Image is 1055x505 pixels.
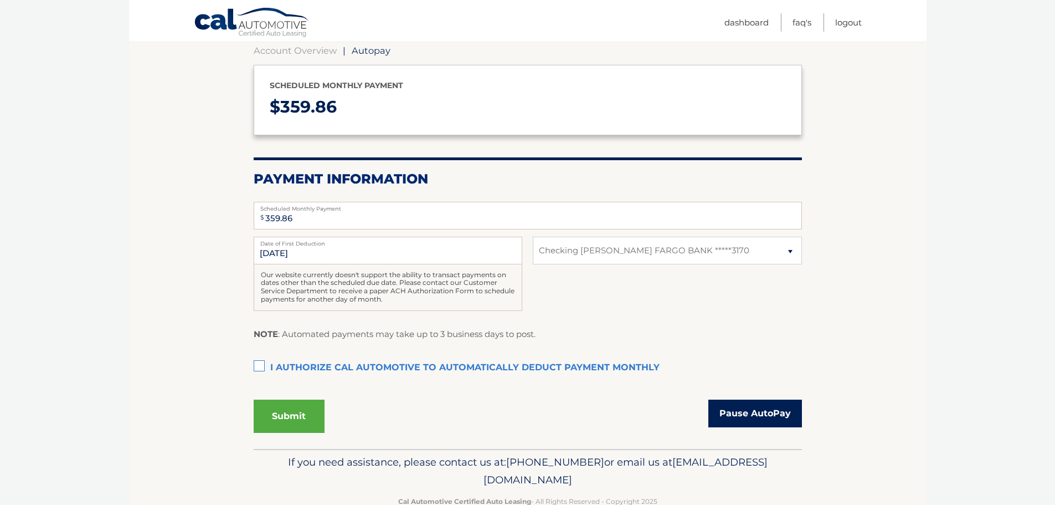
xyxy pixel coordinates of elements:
span: 359.86 [280,96,337,117]
div: Our website currently doesn't support the ability to transact payments on dates other than the sc... [254,264,522,311]
span: | [343,45,346,56]
strong: NOTE [254,329,278,339]
a: Cal Automotive [194,7,310,39]
p: : Automated payments may take up to 3 business days to post. [254,327,536,341]
label: I authorize cal automotive to automatically deduct payment monthly [254,357,802,379]
p: Scheduled monthly payment [270,79,786,93]
a: Account Overview [254,45,337,56]
span: Autopay [352,45,390,56]
input: Payment Date [254,237,522,264]
span: $ [257,205,267,230]
button: Submit [254,400,325,433]
h2: Payment Information [254,171,802,187]
a: Pause AutoPay [708,400,802,427]
a: Dashboard [724,13,769,32]
p: $ [270,93,786,122]
span: [EMAIL_ADDRESS][DOMAIN_NAME] [483,456,768,486]
span: [PHONE_NUMBER] [506,456,604,468]
p: If you need assistance, please contact us at: or email us at [261,453,795,489]
a: FAQ's [792,13,811,32]
label: Scheduled Monthly Payment [254,202,802,211]
label: Date of First Deduction [254,237,522,246]
input: Payment Amount [254,202,802,229]
a: Logout [835,13,862,32]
